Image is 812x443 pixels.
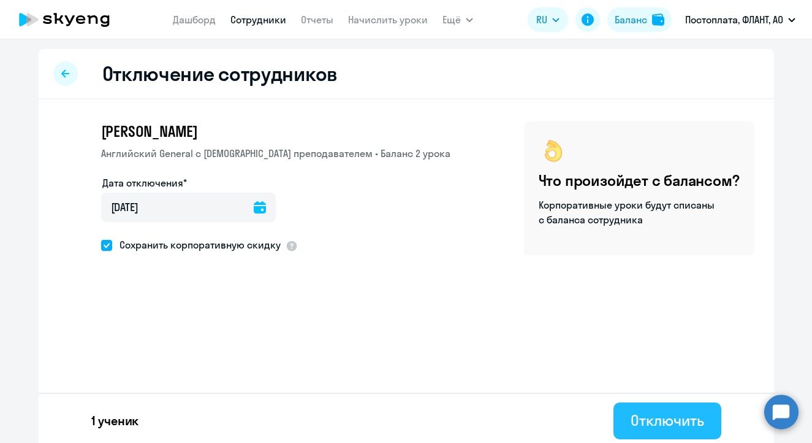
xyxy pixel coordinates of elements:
button: Ещё [442,7,473,32]
img: ok [539,136,568,166]
h2: Отключение сотрудников [102,61,338,86]
input: дд.мм.гггг [101,193,276,222]
span: Сохранить корпоративную скидку [112,237,281,252]
a: Дашборд [173,13,216,26]
a: Отчеты [301,13,333,26]
a: Сотрудники [230,13,286,26]
a: Начислить уроки [348,13,428,26]
button: Отключить [613,403,721,439]
img: balance [652,13,664,26]
p: Корпоративные уроки будут списаны с баланса сотрудника [539,198,716,227]
p: Постоплата, ФЛАНТ, АО [685,12,783,27]
p: Английский General с [DEMOGRAPHIC_DATA] преподавателем • Баланс 2 урока [101,146,450,161]
span: [PERSON_NAME] [101,121,198,141]
button: RU [528,7,568,32]
p: 1 ученик [91,412,139,430]
div: Баланс [615,12,647,27]
div: Отключить [631,410,704,430]
span: RU [536,12,547,27]
h4: Что произойдет с балансом? [539,171,740,190]
button: Постоплата, ФЛАНТ, АО [679,5,802,34]
label: Дата отключения* [102,175,187,190]
button: Балансbalance [607,7,672,32]
span: Ещё [442,12,461,27]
